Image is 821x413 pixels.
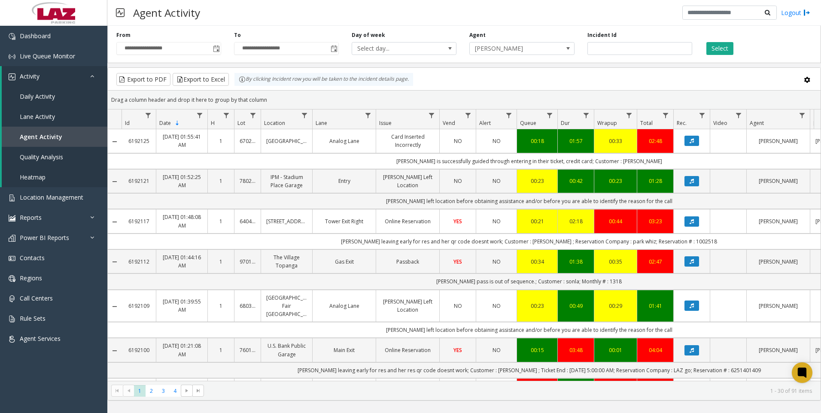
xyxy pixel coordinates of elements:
div: 03:23 [642,217,668,225]
span: NO [454,137,462,145]
span: Go to the next page [183,387,190,394]
a: Heatmap [2,167,107,187]
a: Quality Analysis [2,147,107,167]
a: Gas Exit [318,258,371,266]
div: 00:34 [522,258,552,266]
a: Dur Filter Menu [581,109,592,121]
span: Agent Services [20,334,61,343]
a: 00:33 [599,137,632,145]
span: Lane Activity [20,112,55,121]
a: Collapse Details [108,219,122,225]
a: 640484 [240,217,255,225]
a: 01:28 [642,177,668,185]
span: Live Queue Monitor [20,52,75,60]
div: By clicking Incident row you will be taken to the incident details page. [234,73,413,86]
a: [STREET_ADDRESS] [266,217,307,225]
a: Lot Filter Menu [247,109,259,121]
a: The Village Topanga [266,253,307,270]
a: 02:47 [642,258,668,266]
a: 00:49 [563,302,589,310]
a: NO [445,137,471,145]
span: Agent [750,119,764,127]
a: Analog Lane [318,302,371,310]
a: 01:38 [563,258,589,266]
div: Drag a column header and drop it here to group by that column [108,92,821,107]
a: 03:48 [563,346,589,354]
a: Tower Exit Right [318,217,371,225]
span: Activity [20,72,40,80]
a: NO [481,177,511,185]
a: 670263 [240,137,255,145]
a: Lane Filter Menu [362,109,374,121]
a: 01:41 [642,302,668,310]
a: Entry [318,177,371,185]
label: Agent [469,31,486,39]
a: Collapse Details [108,138,122,145]
span: Id [125,119,130,127]
span: Go to the last page [192,385,204,397]
span: Page 3 [158,385,169,397]
span: Vend [443,119,455,127]
a: 02:48 [642,137,668,145]
a: U.S. Bank Public Garage [266,342,307,358]
a: IPM - Stadium Place Garage [266,173,307,189]
a: 1 [213,302,229,310]
a: 00:35 [599,258,632,266]
span: H [211,119,215,127]
a: Main Exit [318,346,371,354]
img: 'icon' [9,235,15,242]
span: YES [453,258,462,265]
label: Day of week [352,31,385,39]
div: 00:23 [599,177,632,185]
div: 04:04 [642,346,668,354]
span: Rec. [677,119,687,127]
a: Collapse Details [108,347,122,354]
a: 1 [213,137,229,145]
span: Reports [20,213,42,222]
span: NO [454,177,462,185]
a: [PERSON_NAME] [752,177,805,185]
div: Data table [108,109,821,381]
span: Lane [316,119,327,127]
span: Heatmap [20,173,46,181]
a: 02:18 [563,217,589,225]
a: Collapse Details [108,258,122,265]
a: [DATE] 01:52:25 AM [161,173,202,189]
span: Go to the last page [195,387,202,394]
span: Dashboard [20,32,51,40]
span: Select day... [352,43,435,55]
a: Agent Activity [2,127,107,147]
a: [DATE] 01:55:41 AM [161,133,202,149]
span: Location Management [20,193,83,201]
label: From [116,31,131,39]
a: Rec. Filter Menu [696,109,708,121]
kendo-pager-info: 1 - 30 of 91 items [209,387,812,395]
span: Contacts [20,254,45,262]
a: Agent Filter Menu [797,109,808,121]
span: Sortable [174,120,181,127]
a: Id Filter Menu [143,109,154,121]
a: [PERSON_NAME] [752,302,805,310]
span: Page 4 [169,385,181,397]
span: Power BI Reports [20,234,69,242]
a: Video Filter Menu [733,109,745,121]
a: [PERSON_NAME] Left Location [381,173,434,189]
span: Issue [379,119,392,127]
a: NO [481,258,511,266]
span: Agent Activity [20,133,62,141]
a: Alert Filter Menu [503,109,515,121]
a: Total Filter Menu [660,109,672,121]
a: 00:15 [522,346,552,354]
img: 'icon' [9,215,15,222]
span: [PERSON_NAME] [470,43,553,55]
a: 00:21 [522,217,552,225]
div: 00:29 [599,302,632,310]
img: 'icon' [9,316,15,322]
a: 00:01 [599,346,632,354]
a: Daily Activity [2,86,107,106]
span: Dur [561,119,570,127]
